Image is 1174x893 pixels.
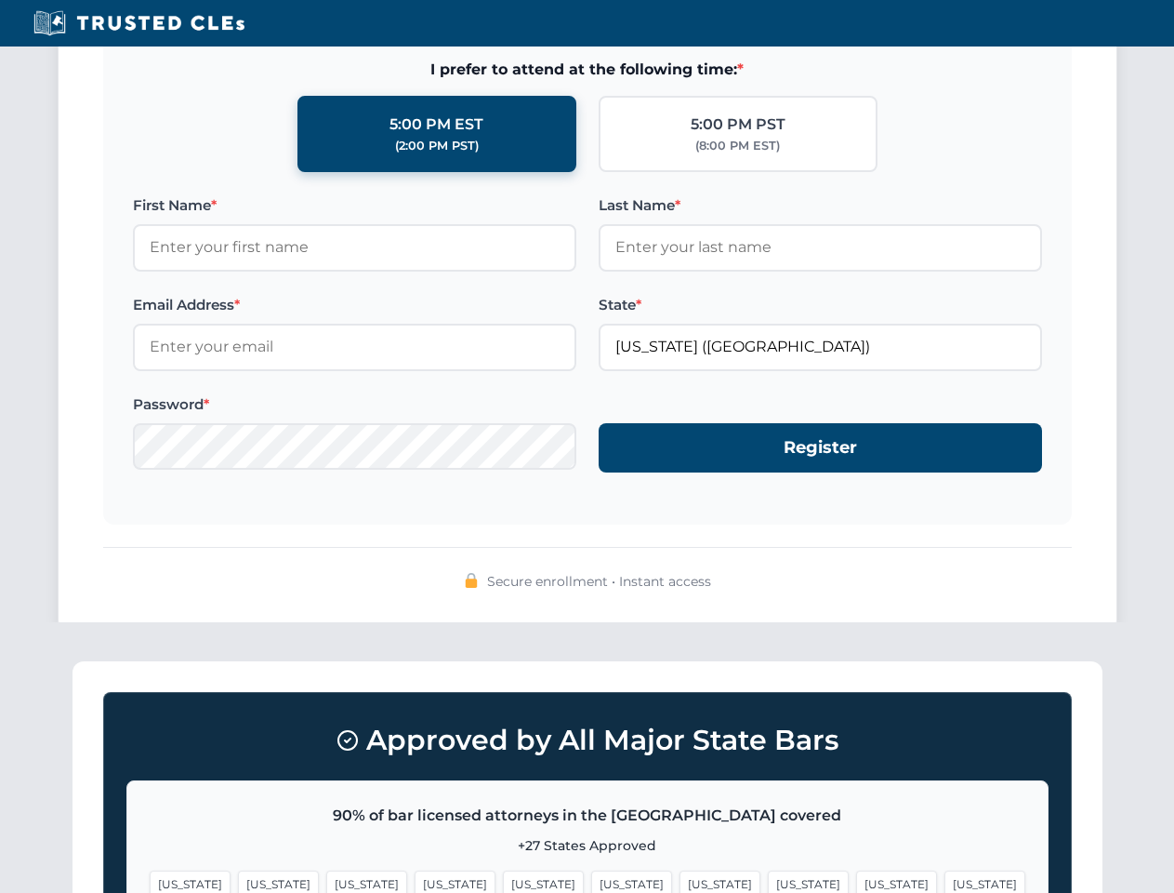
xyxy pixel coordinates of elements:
[133,294,576,316] label: Email Address
[599,423,1042,473] button: Register
[133,194,576,217] label: First Name
[133,58,1042,82] span: I prefer to attend at the following time:
[599,294,1042,316] label: State
[395,137,479,155] div: (2:00 PM PST)
[133,324,576,370] input: Enter your email
[389,113,483,137] div: 5:00 PM EST
[133,393,576,416] label: Password
[464,573,479,588] img: 🔒
[599,324,1042,370] input: Florida (FL)
[150,804,1025,828] p: 90% of bar licensed attorneys in the [GEOGRAPHIC_DATA] covered
[126,715,1049,766] h3: Approved by All Major State Bars
[691,113,785,137] div: 5:00 PM PST
[599,224,1042,271] input: Enter your last name
[28,9,250,37] img: Trusted CLEs
[487,571,711,592] span: Secure enrollment • Instant access
[695,137,780,155] div: (8:00 PM EST)
[599,194,1042,217] label: Last Name
[133,224,576,271] input: Enter your first name
[150,835,1025,856] p: +27 States Approved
